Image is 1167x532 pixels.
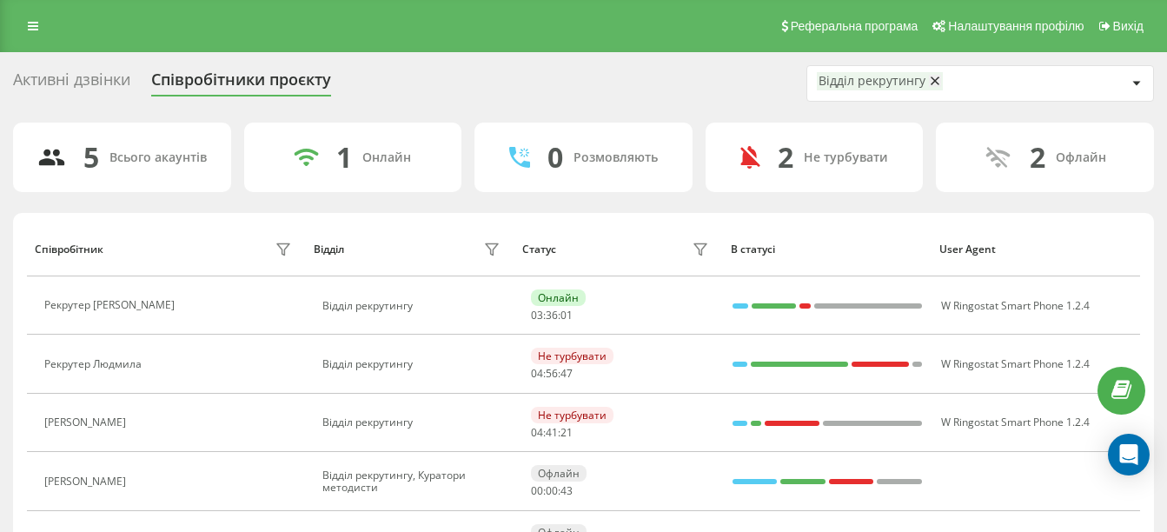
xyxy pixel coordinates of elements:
div: Онлайн [362,150,411,165]
div: 5 [83,141,99,174]
div: Open Intercom Messenger [1108,434,1150,475]
span: 47 [560,366,573,381]
div: [PERSON_NAME] [44,416,130,429]
span: 01 [560,308,573,323]
div: Співробітники проєкту [151,70,331,97]
span: 03 [531,308,543,323]
div: 1 [336,141,352,174]
div: [PERSON_NAME] [44,475,130,488]
div: 2 [778,141,793,174]
span: 21 [560,425,573,440]
div: Відділ рекрутингу, Куратори методисти [322,469,504,495]
div: Всього акаунтів [109,150,207,165]
div: : : [531,309,573,322]
div: Статус [522,243,556,256]
span: W Ringostat Smart Phone 1.2.4 [941,356,1090,371]
span: 00 [531,483,543,498]
div: Відділ рекрутингу [322,300,504,312]
div: 0 [547,141,563,174]
div: 2 [1030,141,1045,174]
div: Не турбувати [804,150,888,165]
div: Офлайн [1056,150,1106,165]
span: 00 [546,483,558,498]
div: Відділ рекрутингу [819,74,925,89]
div: : : [531,427,573,439]
span: Реферальна програма [791,19,918,33]
div: Відділ [314,243,344,256]
div: Співробітник [35,243,103,256]
div: User Agent [939,243,1131,256]
span: 41 [546,425,558,440]
span: 36 [546,308,558,323]
div: Не турбувати [531,348,613,364]
div: : : [531,368,573,380]
div: Активні дзвінки [13,70,130,97]
span: W Ringostat Smart Phone 1.2.4 [941,298,1090,313]
div: В статусі [731,243,923,256]
div: Рекрутер [PERSON_NAME] [44,299,179,311]
div: Офлайн [531,465,587,482]
span: 43 [560,483,573,498]
div: Онлайн [531,289,586,306]
span: 04 [531,425,543,440]
span: 04 [531,366,543,381]
span: Налаштування профілю [948,19,1084,33]
div: Розмовляють [574,150,658,165]
div: Не турбувати [531,407,613,423]
div: Відділ рекрутингу [322,358,504,370]
div: Рекрутер Людмила [44,358,146,370]
div: : : [531,485,573,497]
span: W Ringostat Smart Phone 1.2.4 [941,415,1090,429]
div: Відділ рекрутингу [322,416,504,429]
span: Вихід [1113,19,1144,33]
span: 56 [546,366,558,381]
